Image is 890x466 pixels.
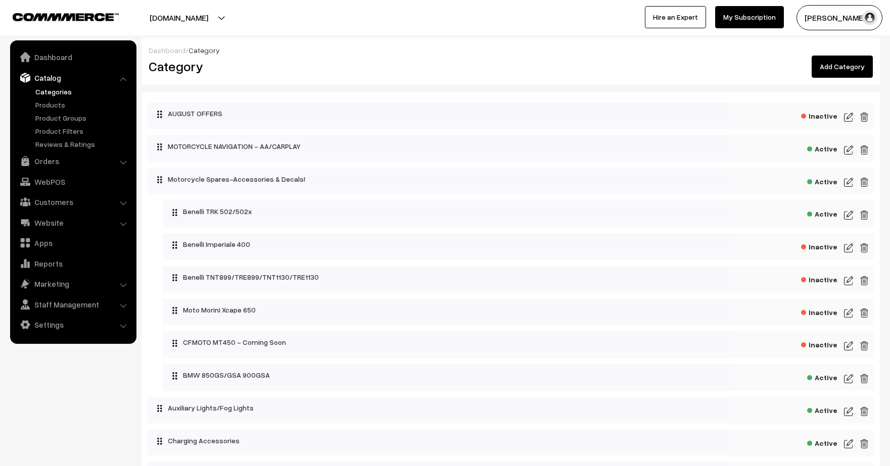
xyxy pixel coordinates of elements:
[807,370,837,383] span: Active
[807,206,837,219] span: Active
[844,307,853,319] img: edit
[807,403,837,416] span: Active
[13,193,133,211] a: Customers
[844,209,853,221] img: edit
[33,139,133,149] a: Reviews & Ratings
[157,404,163,412] img: drag
[33,126,133,136] a: Product Filters
[807,174,837,187] span: Active
[163,299,732,321] div: Moto Morini Xcape 650
[844,242,853,254] img: edit
[33,99,133,110] a: Products
[844,275,853,287] img: edit
[844,373,853,385] img: edit
[13,13,119,21] img: COMMMERCE
[157,437,163,445] img: drag
[844,176,853,188] img: edit
[844,405,853,418] img: edit
[13,295,133,314] a: Staff Management
[860,176,869,188] img: edit
[13,173,133,191] a: WebPOS
[148,102,729,125] div: AUGUST OFFERS
[13,214,133,232] a: Website
[157,110,163,118] img: drag
[860,209,869,221] img: edit
[172,274,178,282] img: drag
[149,59,503,74] h2: Category
[860,405,869,418] img: edit
[801,337,837,350] span: Inactive
[148,168,158,187] button: Collapse
[157,143,163,151] img: drag
[860,307,869,319] img: edit
[149,46,185,55] a: Dashboard
[163,233,732,255] div: Benelli Imperiale 400
[149,45,873,56] div: /
[163,266,732,288] div: Benelli TNT899/TRE899/TNT1130/TRE1130
[715,6,784,28] a: My Subscription
[807,141,837,154] span: Active
[114,5,244,30] button: [DOMAIN_NAME]
[163,364,732,386] div: BMW 850GS/GSA 900GSA
[801,109,837,121] span: Inactive
[13,234,133,252] a: Apps
[172,372,178,380] img: drag
[33,113,133,123] a: Product Groups
[13,254,133,273] a: Reports
[801,239,837,252] span: Inactive
[148,397,729,419] div: Auxiliary Lights/Fog Lights
[13,48,133,66] a: Dashboard
[13,152,133,170] a: Orders
[844,438,853,450] img: edit
[148,430,729,452] div: Charging Accessories
[860,340,869,352] img: edit
[812,56,873,78] a: Add Category
[844,144,853,156] img: edit
[860,275,869,287] img: edit
[844,340,853,352] img: edit
[862,10,877,25] img: user
[172,339,178,347] img: drag
[860,242,869,254] img: edit
[163,200,732,223] div: Benelli TRK 502/502x
[860,111,869,123] img: edit
[860,438,869,450] img: edit
[189,46,220,55] span: Category
[13,275,133,293] a: Marketing
[148,168,729,190] div: Motorcycle Spares-Accessories & Decals!
[13,316,133,334] a: Settings
[801,272,837,285] span: Inactive
[860,144,869,156] img: edit
[172,241,178,249] img: drag
[33,86,133,97] a: Categories
[645,6,706,28] a: Hire an Expert
[172,209,178,217] img: drag
[148,135,729,158] div: MOTORCYCLE NAVIGATION - AA/CARPLAY
[801,305,837,318] span: Inactive
[13,69,133,87] a: Catalog
[163,331,732,353] div: CFMOTO MT450 - Coming Soon
[172,306,178,315] img: drag
[157,176,163,184] img: drag
[807,436,837,448] span: Active
[797,5,882,30] button: [PERSON_NAME]
[844,111,853,123] img: edit
[860,373,869,385] img: edit
[13,10,101,22] a: COMMMERCE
